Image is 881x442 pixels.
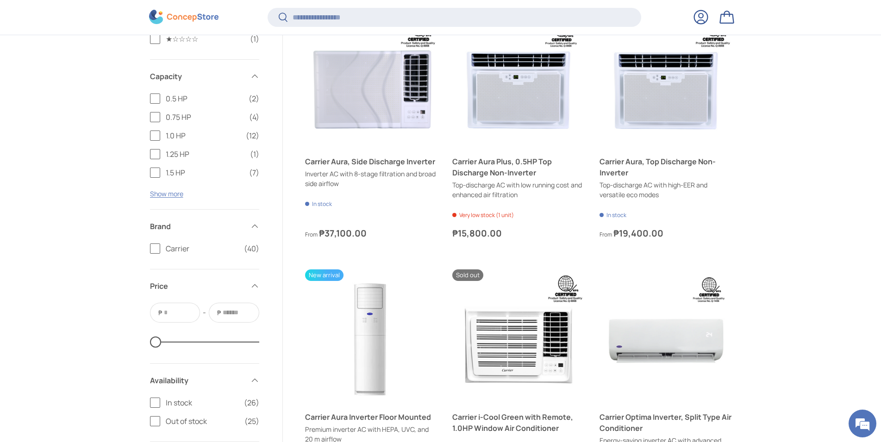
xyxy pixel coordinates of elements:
span: (12) [246,130,259,141]
summary: Availability [150,364,259,397]
span: 0.75 HP [166,112,244,123]
div: Minimize live chat window [152,5,174,27]
button: Show more [150,189,183,198]
span: (4) [249,112,259,123]
span: (1) [250,149,259,160]
span: Sold out [452,269,483,281]
summary: Brand [150,210,259,243]
span: Availability [150,375,244,386]
summary: Capacity [150,60,259,93]
span: - [203,307,206,318]
span: 1.25 HP [166,149,244,160]
span: 0.5 HP [166,93,243,104]
a: Carrier Aura Plus, 0.5HP Top Discharge Non-Inverter [452,156,585,178]
span: 1.0 HP [166,130,240,141]
span: Carrier [166,243,238,254]
a: Carrier Aura Plus, 0.5HP Top Discharge Non-Inverter [452,14,585,147]
span: ★☆☆☆☆ [166,33,244,44]
div: Chat with us now [48,52,156,64]
span: (40) [244,243,259,254]
summary: Price [150,269,259,303]
span: ₱ [216,308,222,317]
a: Carrier Optima Inverter, Split Type Air Conditioner [600,411,732,434]
span: (2) [249,93,259,104]
span: Brand [150,221,244,232]
img: ConcepStore [149,10,219,25]
span: New arrival [305,269,344,281]
span: Capacity [150,71,244,82]
span: Price [150,280,244,292]
a: Carrier Aura Inverter Floor Mounted [305,269,437,402]
span: ₱ [157,308,163,317]
a: Carrier Aura, Side Discharge Inverter [305,156,437,167]
span: (25) [244,416,259,427]
span: We're online! [54,117,128,210]
a: Carrier Aura, Top Discharge Non-Inverter [600,14,732,147]
a: Carrier i-Cool Green with Remote, 1.0HP Window Air Conditioner [452,411,585,434]
a: Carrier Aura, Side Discharge Inverter [305,14,437,147]
span: In stock [166,397,238,408]
textarea: Type your message and hit 'Enter' [5,253,176,285]
span: (1) [250,33,259,44]
a: Carrier i-Cool Green with Remote, 1.0HP Window Air Conditioner [452,269,585,402]
span: (7) [249,167,259,178]
a: Carrier Aura Inverter Floor Mounted [305,411,437,423]
span: Out of stock [166,416,239,427]
span: 1.5 HP [166,167,244,178]
a: Carrier Aura, Top Discharge Non-Inverter [600,156,732,178]
a: Carrier Optima Inverter, Split Type Air Conditioner [600,269,732,402]
span: (26) [244,397,259,408]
